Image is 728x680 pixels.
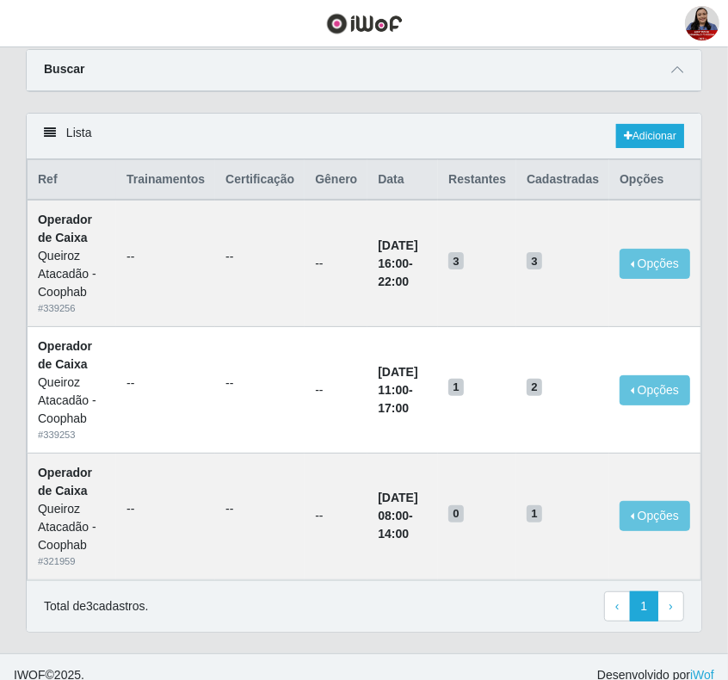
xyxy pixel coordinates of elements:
[38,374,106,428] div: Queiroz Atacadão - Coophab
[38,554,106,569] div: # 321959
[305,327,367,454] td: --
[305,160,367,201] th: Gênero
[225,374,294,393] ul: --
[527,379,542,396] span: 2
[378,238,417,288] strong: -
[378,401,409,415] time: 17:00
[378,491,417,522] time: [DATE] 08:00
[126,374,205,393] ul: --
[225,248,294,266] ul: --
[38,339,92,371] strong: Operador de Caixa
[28,160,117,201] th: Ref
[38,466,92,498] strong: Operador de Caixa
[38,247,106,301] div: Queiroz Atacadão - Coophab
[657,591,684,622] a: Next
[438,160,516,201] th: Restantes
[527,252,542,269] span: 3
[38,301,106,316] div: # 339256
[604,591,684,622] nav: pagination
[620,249,690,279] button: Opções
[620,501,690,531] button: Opções
[378,238,417,270] time: [DATE] 16:00
[609,160,700,201] th: Opções
[215,160,305,201] th: Certificação
[27,114,701,159] div: Lista
[616,124,684,148] a: Adicionar
[378,527,409,541] time: 14:00
[527,505,542,522] span: 1
[367,160,438,201] th: Data
[378,365,417,415] strong: -
[448,252,464,269] span: 3
[38,213,92,244] strong: Operador de Caixa
[516,160,609,201] th: Cadastradas
[378,491,417,541] strong: -
[305,200,367,326] td: --
[620,375,690,405] button: Opções
[448,379,464,396] span: 1
[126,248,205,266] ul: --
[38,500,106,554] div: Queiroz Atacadão - Coophab
[44,62,84,76] strong: Buscar
[378,365,417,397] time: [DATE] 11:00
[126,500,205,518] ul: --
[448,505,464,522] span: 0
[326,13,403,34] img: CoreUI Logo
[38,428,106,442] div: # 339253
[225,500,294,518] ul: --
[630,591,659,622] a: 1
[604,591,631,622] a: Previous
[615,599,620,613] span: ‹
[44,597,148,615] p: Total de 3 cadastros.
[305,453,367,579] td: --
[116,160,215,201] th: Trainamentos
[378,275,409,288] time: 22:00
[669,599,673,613] span: ›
